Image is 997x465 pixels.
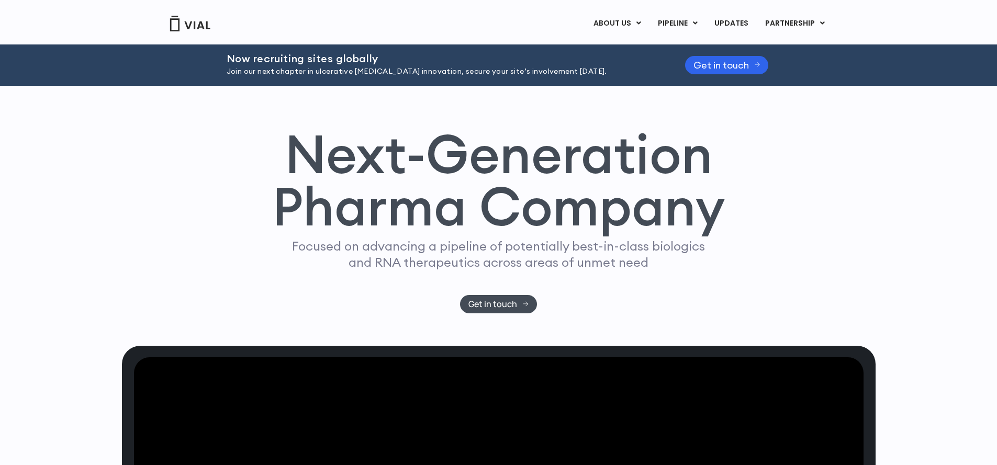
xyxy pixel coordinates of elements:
a: PARTNERSHIPMenu Toggle [757,15,833,32]
a: Get in touch [460,295,537,313]
img: Vial Logo [169,16,211,31]
h1: Next-Generation Pharma Company [272,128,725,233]
span: Get in touch [468,300,517,308]
a: PIPELINEMenu Toggle [649,15,705,32]
a: UPDATES [706,15,756,32]
span: Get in touch [693,61,749,69]
h2: Now recruiting sites globally [227,53,659,64]
p: Focused on advancing a pipeline of potentially best-in-class biologics and RNA therapeutics acros... [288,238,710,270]
a: Get in touch [685,56,769,74]
p: Join our next chapter in ulcerative [MEDICAL_DATA] innovation, secure your site’s involvement [DA... [227,66,659,77]
a: ABOUT USMenu Toggle [585,15,649,32]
